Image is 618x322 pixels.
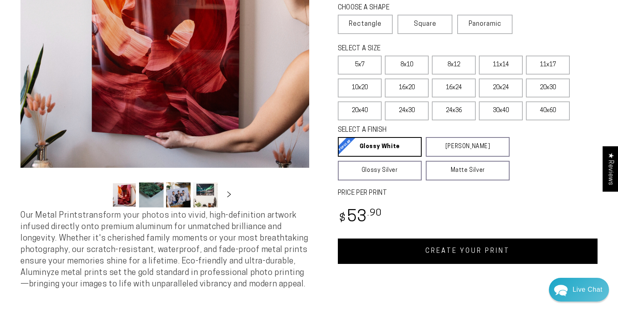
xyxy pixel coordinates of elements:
[602,146,618,191] div: Click to open Judge.me floating reviews tab
[338,209,382,225] bdi: 53
[338,79,382,97] label: 10x20
[92,186,110,204] button: Slide left
[573,278,602,302] div: Contact Us Directly
[426,161,510,180] a: Matte Silver
[338,3,444,13] legend: CHOOSE A SHAPE
[112,182,137,207] button: Load image 1 in gallery view
[479,79,523,97] label: 20x24
[20,212,308,288] span: Our Metal Prints transform your photos into vivid, high-definition artwork infused directly onto ...
[549,278,609,302] div: Chat widget toggle
[432,101,476,120] label: 24x36
[349,19,382,29] span: Rectangle
[139,182,164,207] button: Load image 2 in gallery view
[385,101,429,120] label: 24x30
[338,161,422,180] a: Glossy Silver
[338,126,491,135] legend: SELECT A FINISH
[432,56,476,74] label: 8x12
[479,56,523,74] label: 11x14
[385,79,429,97] label: 16x20
[166,182,191,207] button: Load image 3 in gallery view
[385,56,429,74] label: 8x10
[338,137,422,157] a: Glossy White
[338,44,491,54] legend: SELECT A SIZE
[526,79,570,97] label: 20x30
[479,101,523,120] label: 30x40
[526,56,570,74] label: 11x17
[432,79,476,97] label: 16x24
[338,56,382,74] label: 5x7
[526,101,570,120] label: 40x60
[414,19,436,29] span: Square
[426,137,510,157] a: [PERSON_NAME]
[338,101,382,120] label: 20x40
[338,189,598,198] label: PRICE PER PRINT
[339,213,346,224] span: $
[220,186,238,204] button: Slide right
[367,209,382,218] sup: .90
[338,239,598,264] a: CREATE YOUR PRINT
[193,182,218,207] button: Load image 4 in gallery view
[469,21,501,27] span: Panoramic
